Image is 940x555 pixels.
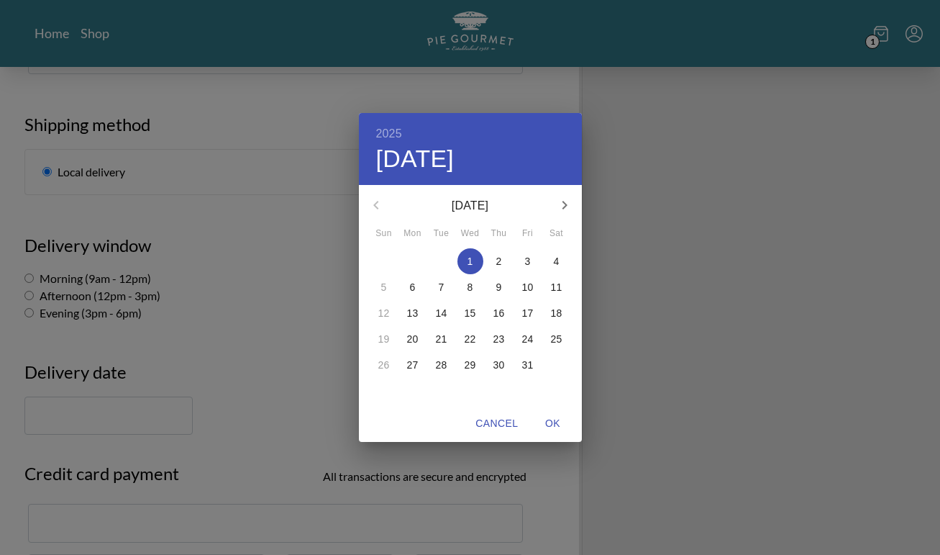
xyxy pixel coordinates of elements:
p: 20 [407,332,419,346]
p: 7 [439,280,444,294]
p: 18 [551,306,562,320]
p: 28 [436,358,447,372]
p: 27 [407,358,419,372]
button: 21 [429,326,455,352]
p: 30 [493,358,505,372]
button: 14 [429,300,455,326]
p: 6 [410,280,416,294]
button: 1 [457,248,483,274]
p: 25 [551,332,562,346]
button: Cancel [470,410,524,437]
p: 23 [493,332,505,346]
span: Fri [515,227,541,241]
p: [DATE] [393,197,547,215]
p: 24 [522,332,534,346]
button: 30 [486,352,512,378]
p: 16 [493,306,505,320]
button: 13 [400,300,426,326]
button: 7 [429,274,455,300]
button: 29 [457,352,483,378]
p: 17 [522,306,534,320]
button: 18 [544,300,570,326]
p: 31 [522,358,534,372]
button: 20 [400,326,426,352]
span: Sun [371,227,397,241]
p: 8 [467,280,473,294]
button: 28 [429,352,455,378]
span: Mon [400,227,426,241]
span: Sat [544,227,570,241]
button: 27 [400,352,426,378]
button: [DATE] [376,144,455,174]
button: 23 [486,326,512,352]
button: 22 [457,326,483,352]
span: OK [536,415,570,433]
button: 2025 [376,124,402,144]
button: 9 [486,274,512,300]
button: 16 [486,300,512,326]
p: 4 [554,254,560,269]
button: 11 [544,274,570,300]
p: 1 [467,254,473,269]
span: Thu [486,227,512,241]
p: 15 [465,306,476,320]
span: Tue [429,227,455,241]
button: 3 [515,248,541,274]
button: 4 [544,248,570,274]
p: 21 [436,332,447,346]
p: 14 [436,306,447,320]
button: 6 [400,274,426,300]
button: 17 [515,300,541,326]
p: 3 [525,254,531,269]
button: 8 [457,274,483,300]
button: 25 [544,326,570,352]
button: OK [530,410,576,437]
span: Cancel [475,415,518,433]
p: 10 [522,280,534,294]
p: 22 [465,332,476,346]
p: 9 [496,280,502,294]
p: 13 [407,306,419,320]
button: 2 [486,248,512,274]
button: 24 [515,326,541,352]
p: 2 [496,254,502,269]
span: Wed [457,227,483,241]
button: 10 [515,274,541,300]
p: 29 [465,358,476,372]
p: 11 [551,280,562,294]
button: 15 [457,300,483,326]
button: 31 [515,352,541,378]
